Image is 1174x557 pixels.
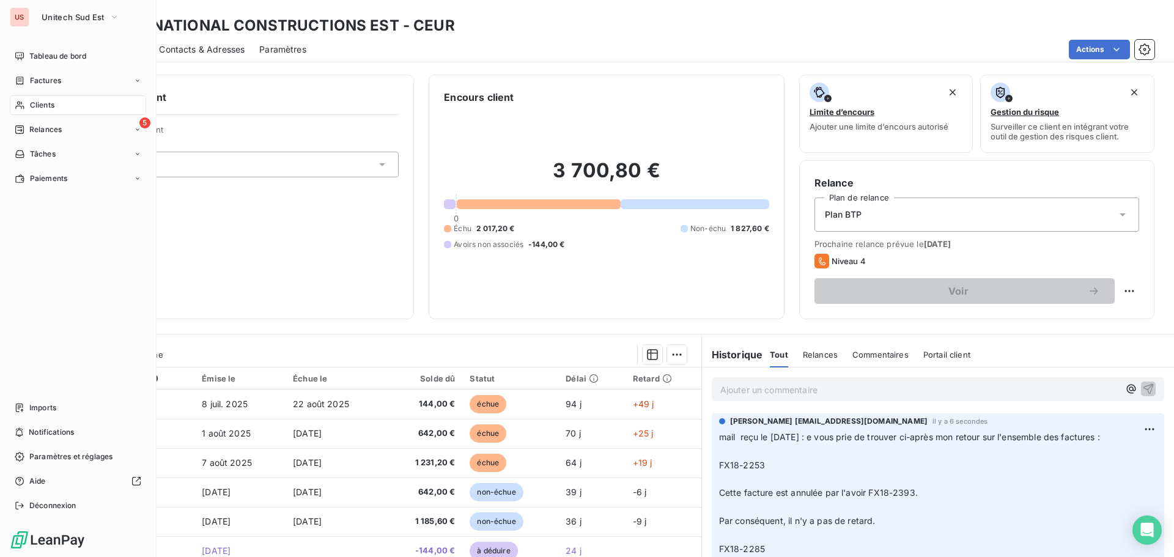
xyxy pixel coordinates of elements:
[202,487,231,497] span: [DATE]
[770,350,788,360] span: Tout
[29,402,56,413] span: Imports
[633,457,652,468] span: +19 j
[444,90,514,105] h6: Encours client
[719,487,918,498] span: Cette facture est annulée par l'avoir FX18-2393.
[293,428,322,438] span: [DATE]
[29,124,62,135] span: Relances
[393,398,455,410] span: 144,00 €
[690,223,726,234] span: Non-échu
[719,460,765,470] span: FX18-2253
[470,483,523,501] span: non-échue
[932,418,988,425] span: il y a 6 secondes
[566,545,581,556] span: 24 j
[633,487,647,497] span: -6 j
[1132,515,1162,545] div: Open Intercom Messenger
[470,454,506,472] span: échue
[566,399,581,409] span: 94 j
[470,512,523,531] span: non-échue
[470,424,506,443] span: échue
[923,350,970,360] span: Portail client
[825,208,862,221] span: Plan BTP
[98,125,399,142] span: Propriétés Client
[293,457,322,468] span: [DATE]
[293,487,322,497] span: [DATE]
[476,223,515,234] span: 2 017,20 €
[803,350,838,360] span: Relances
[566,374,618,383] div: Délai
[719,432,1100,442] span: mail reçu le [DATE] : e vous prie de trouver ci-après mon retour sur l'ensemble des factures :
[566,487,581,497] span: 39 j
[202,428,251,438] span: 1 août 2025
[293,399,349,409] span: 22 août 2025
[202,374,278,383] div: Émise le
[852,350,909,360] span: Commentaires
[29,51,86,62] span: Tableau de bord
[293,374,378,383] div: Échue le
[159,43,245,56] span: Contacts & Adresses
[829,286,1088,296] span: Voir
[799,75,973,153] button: Limite d’encoursAjouter une limite d’encours autorisé
[528,239,564,250] span: -144,00 €
[633,374,694,383] div: Retard
[29,476,46,487] span: Aide
[30,100,54,111] span: Clients
[444,158,769,195] h2: 3 700,80 €
[108,15,455,37] h3: INTERNATIONAL CONSTRUCTIONS EST - CEUR
[202,399,248,409] span: 8 juil. 2025
[633,516,647,526] span: -9 j
[470,374,551,383] div: Statut
[393,515,455,528] span: 1 185,60 €
[454,223,471,234] span: Échu
[259,43,306,56] span: Paramètres
[719,515,876,526] span: Par conséquent, il n'y a pas de retard.
[991,122,1144,141] span: Surveiller ce client en intégrant votre outil de gestion des risques client.
[293,516,322,526] span: [DATE]
[566,428,581,438] span: 70 j
[30,173,67,184] span: Paiements
[814,278,1115,304] button: Voir
[393,374,455,383] div: Solde dû
[393,457,455,469] span: 1 231,20 €
[633,399,654,409] span: +49 j
[202,457,252,468] span: 7 août 2025
[470,395,506,413] span: échue
[810,107,874,117] span: Limite d’encours
[393,545,455,557] span: -144,00 €
[832,256,866,266] span: Niveau 4
[202,545,231,556] span: [DATE]
[29,451,113,462] span: Paramètres et réglages
[74,90,399,105] h6: Informations client
[393,486,455,498] span: 642,00 €
[814,175,1139,190] h6: Relance
[980,75,1154,153] button: Gestion du risqueSurveiller ce client en intégrant votre outil de gestion des risques client.
[454,213,459,223] span: 0
[10,530,86,550] img: Logo LeanPay
[454,239,523,250] span: Avoirs non associés
[10,7,29,27] div: US
[566,516,581,526] span: 36 j
[139,117,150,128] span: 5
[719,544,765,554] span: FX18-2285
[42,12,105,22] span: Unitech Sud Est
[30,149,56,160] span: Tâches
[810,122,948,131] span: Ajouter une limite d’encours autorisé
[633,428,654,438] span: +25 j
[29,427,74,438] span: Notifications
[814,239,1139,249] span: Prochaine relance prévue le
[202,516,231,526] span: [DATE]
[30,75,61,86] span: Factures
[10,471,146,491] a: Aide
[991,107,1059,117] span: Gestion du risque
[730,416,928,427] span: [PERSON_NAME] [EMAIL_ADDRESS][DOMAIN_NAME]
[924,239,951,249] span: [DATE]
[731,223,769,234] span: 1 827,60 €
[702,347,763,362] h6: Historique
[393,427,455,440] span: 642,00 €
[1069,40,1130,59] button: Actions
[566,457,581,468] span: 64 j
[29,500,76,511] span: Déconnexion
